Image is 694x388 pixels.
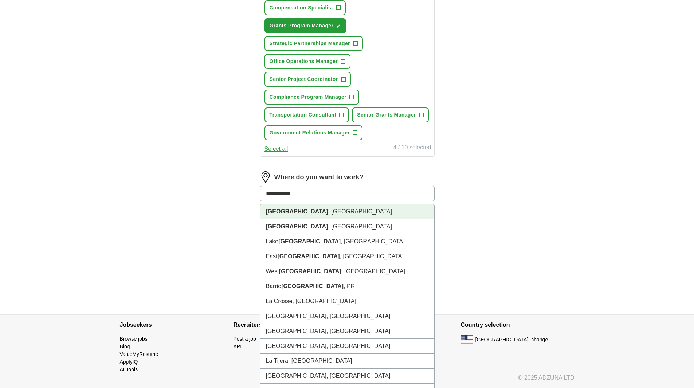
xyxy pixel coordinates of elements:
[120,359,138,365] a: ApplyIQ
[264,145,288,153] button: Select all
[266,208,328,215] strong: [GEOGRAPHIC_DATA]
[278,253,340,259] strong: [GEOGRAPHIC_DATA]
[270,22,334,30] span: Grants Program Manager
[260,369,434,384] li: [GEOGRAPHIC_DATA], [GEOGRAPHIC_DATA]
[278,238,341,244] strong: [GEOGRAPHIC_DATA]
[393,143,431,153] div: 4 / 10 selected
[336,23,341,29] span: ✓
[260,294,434,309] li: La Crosse, [GEOGRAPHIC_DATA]
[357,111,416,119] span: Senior Grants Manager
[352,107,428,122] button: Senior Grants Manager
[281,283,344,289] strong: [GEOGRAPHIC_DATA]
[120,336,148,342] a: Browse jobs
[260,219,434,234] li: , [GEOGRAPHIC_DATA]
[234,344,242,349] a: API
[264,54,351,69] button: Office Operations Manager
[264,36,363,51] button: Strategic Partnerships Manager
[260,309,434,324] li: [GEOGRAPHIC_DATA], [GEOGRAPHIC_DATA]
[461,315,575,335] h4: Country selection
[260,249,434,264] li: East , [GEOGRAPHIC_DATA]
[120,344,130,349] a: Blog
[266,223,328,230] strong: [GEOGRAPHIC_DATA]
[264,107,349,122] button: Transportation Consultant
[260,354,434,369] li: La Tijera, [GEOGRAPHIC_DATA]
[475,336,529,344] span: [GEOGRAPHIC_DATA]
[260,279,434,294] li: Barrio , PR
[260,234,434,249] li: Lake , [GEOGRAPHIC_DATA]
[270,4,333,12] span: Compensation Specialist
[260,204,434,219] li: , [GEOGRAPHIC_DATA]
[274,172,364,182] label: Where do you want to work?
[264,90,359,105] button: Compliance Program Manager
[531,336,548,344] button: change
[461,335,473,344] img: US flag
[270,40,350,47] span: Strategic Partnerships Manager
[270,75,338,83] span: Senior Project Coordinator
[120,351,158,357] a: ValueMyResume
[270,58,338,65] span: Office Operations Manager
[264,125,363,140] button: Government Relations Manager
[114,373,580,388] div: © 2025 ADZUNA LTD
[270,129,350,137] span: Government Relations Manager
[264,18,346,33] button: Grants Program Manager✓
[120,367,138,372] a: AI Tools
[260,324,434,339] li: [GEOGRAPHIC_DATA], [GEOGRAPHIC_DATA]
[279,268,341,274] strong: [GEOGRAPHIC_DATA]
[264,72,351,87] button: Senior Project Coordinator
[260,264,434,279] li: West , [GEOGRAPHIC_DATA]
[270,93,346,101] span: Compliance Program Manager
[270,111,337,119] span: Transportation Consultant
[264,0,346,15] button: Compensation Specialist
[260,339,434,354] li: [GEOGRAPHIC_DATA], [GEOGRAPHIC_DATA]
[234,336,256,342] a: Post a job
[260,171,271,183] img: location.png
